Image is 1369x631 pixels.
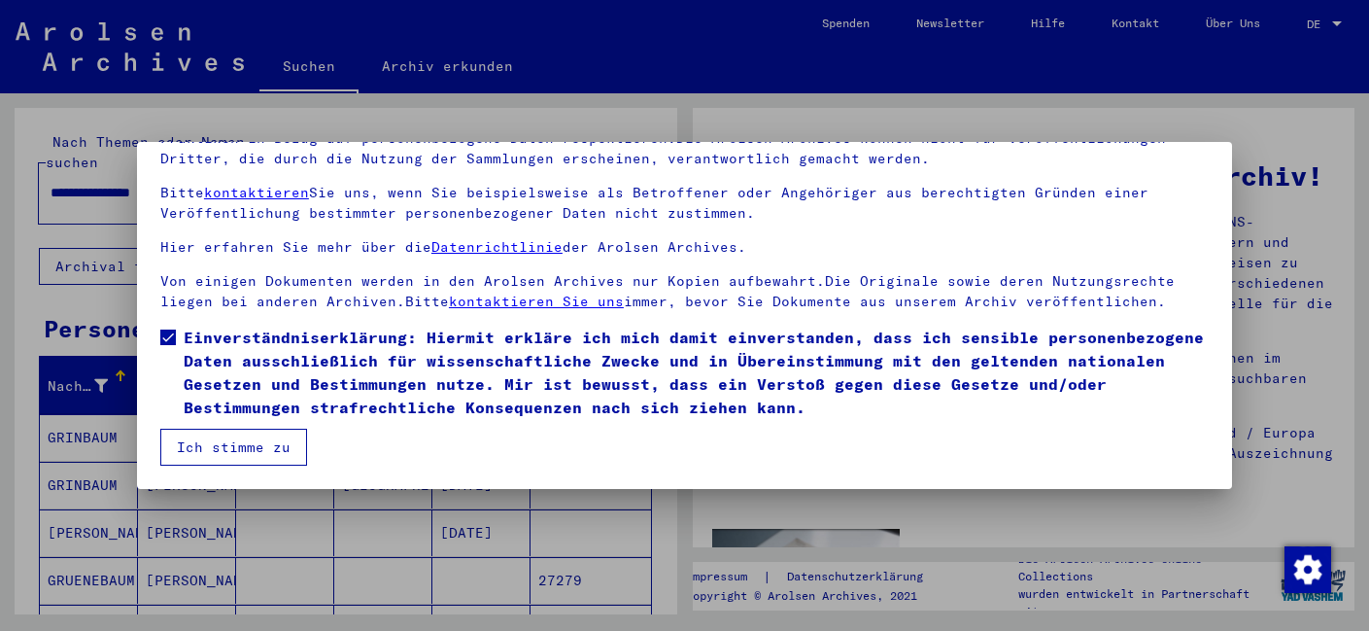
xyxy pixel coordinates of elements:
p: Hier erfahren Sie mehr über die der Arolsen Archives. [160,237,1209,258]
a: kontaktieren [204,184,309,201]
button: Ich stimme zu [160,429,307,466]
a: kontaktieren Sie uns [449,293,624,310]
a: Datenrichtlinie [431,238,563,256]
p: Bitte Sie uns, wenn Sie beispielsweise als Betroffener oder Angehöriger aus berechtigten Gründen ... [160,183,1209,224]
span: Einverständniserklärung: Hiermit erkläre ich mich damit einverstanden, dass ich sensible personen... [184,326,1209,419]
img: Zustimmung ändern [1284,546,1331,593]
p: Von einigen Dokumenten werden in den Arolsen Archives nur Kopien aufbewahrt.Die Originale sowie d... [160,271,1209,312]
